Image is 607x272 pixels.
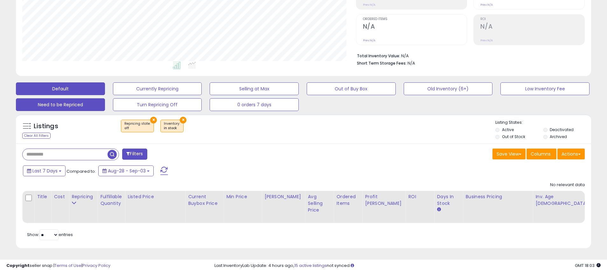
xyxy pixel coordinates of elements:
[27,232,73,238] span: Show: entries
[16,98,105,111] button: Need to be Repriced
[72,193,95,200] div: Repricing
[32,168,58,174] span: Last 7 Days
[527,149,556,159] button: Columns
[128,193,183,200] div: Listed Price
[550,127,574,132] label: Deactivated
[535,193,599,207] div: Inv. Age [DEMOGRAPHIC_DATA]-180
[404,82,493,95] button: Old Inventory (6+)
[113,98,202,111] button: Turn Repricing Off
[480,23,584,31] h2: N/A
[188,193,221,207] div: Current Buybox Price
[98,165,154,176] button: Aug-28 - Sep-03
[113,82,202,95] button: Currently Repricing
[34,122,58,131] h5: Listings
[363,17,467,21] span: Ordered Items
[54,262,81,269] a: Terms of Use
[210,82,299,95] button: Selling at Max
[437,193,460,207] div: Days In Stock
[164,126,180,130] div: in stock
[480,17,584,21] span: ROI
[480,38,493,42] small: Prev: N/A
[531,151,551,157] span: Columns
[357,53,400,59] b: Total Inventory Value:
[336,193,359,207] div: Ordered Items
[495,120,591,126] p: Listing States:
[500,82,590,95] button: Low Inventory Fee
[100,193,122,207] div: Fulfillable Quantity
[124,126,150,130] div: off
[226,193,259,200] div: Min Price
[264,193,302,200] div: [PERSON_NAME]
[492,149,526,159] button: Save View
[37,193,48,200] div: Title
[575,262,601,269] span: 2025-09-11 18:03 GMT
[408,60,415,66] span: N/A
[502,127,514,132] label: Active
[180,117,186,123] button: ×
[108,168,146,174] span: Aug-28 - Sep-03
[550,134,567,139] label: Archived
[214,263,601,269] div: Last InventoryLab Update: 4 hours ago, not synced.
[210,98,299,111] button: 0 orders 7 days
[23,165,66,176] button: Last 7 Days
[54,193,66,200] div: Cost
[6,262,30,269] strong: Copyright
[164,121,180,131] span: Inventory :
[480,3,493,7] small: Prev: N/A
[502,134,525,139] label: Out of Stock
[437,207,441,213] small: Days In Stock.
[357,60,407,66] b: Short Term Storage Fees:
[6,263,110,269] div: seller snap | |
[363,23,467,31] h2: N/A
[307,82,396,95] button: Out of Buy Box
[122,149,147,160] button: Filters
[365,193,403,207] div: Profit [PERSON_NAME]
[308,193,331,213] div: Avg Selling Price
[363,3,375,7] small: Prev: N/A
[363,38,375,42] small: Prev: N/A
[408,193,431,200] div: ROI
[150,117,157,123] button: ×
[557,149,585,159] button: Actions
[22,133,51,139] div: Clear All Filters
[124,121,150,131] span: Repricing state :
[465,193,530,200] div: Business Pricing
[82,262,110,269] a: Privacy Policy
[294,262,327,269] a: 15 active listings
[16,82,105,95] button: Default
[66,168,96,174] span: Compared to:
[357,52,580,59] li: N/A
[550,182,585,188] div: No relevant data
